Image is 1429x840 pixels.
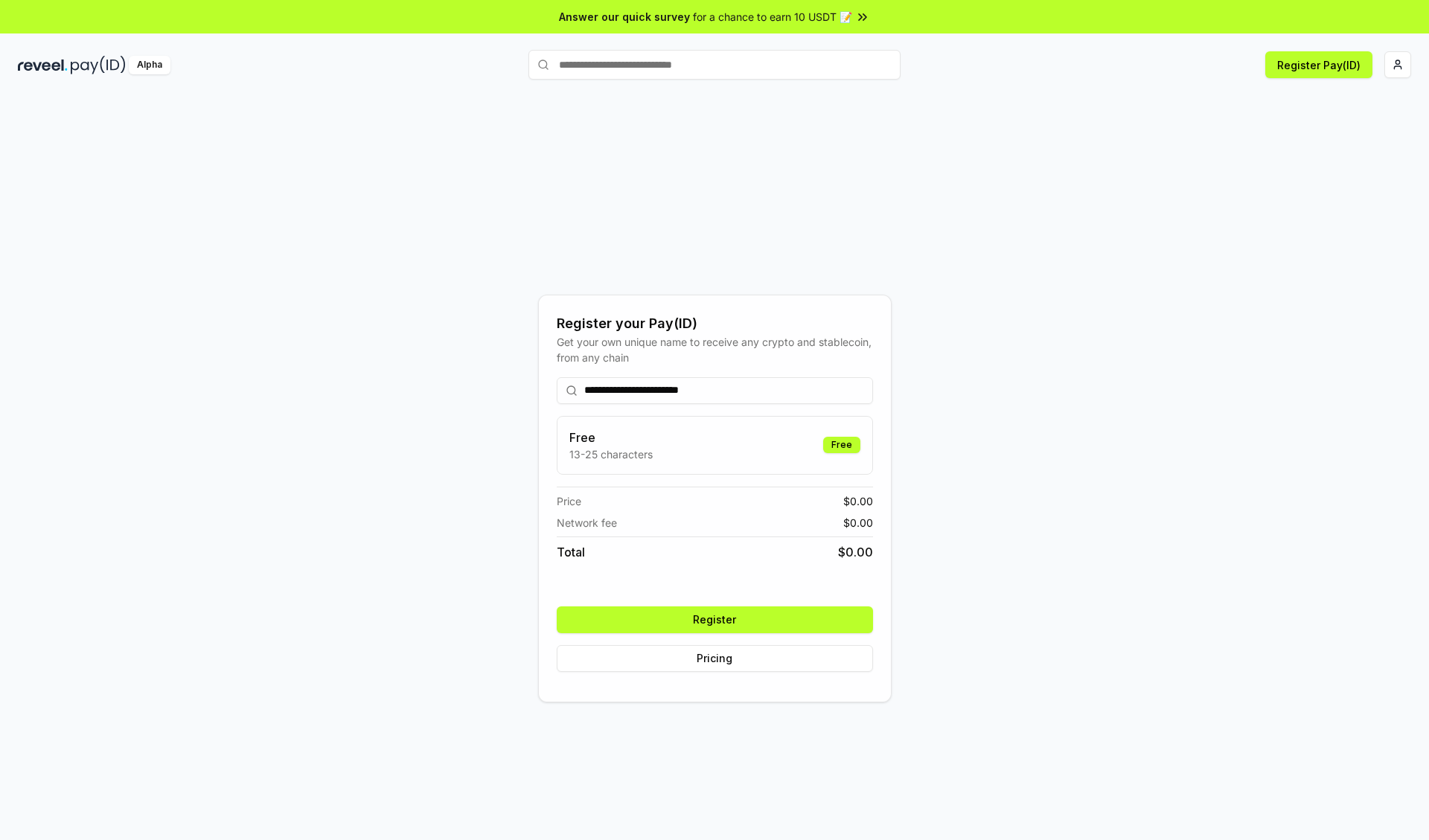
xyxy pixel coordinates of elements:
[843,493,873,509] span: $ 0.00
[71,56,126,74] img: pay_id
[557,313,873,334] div: Register your Pay(ID)
[1265,51,1372,78] button: Register Pay(ID)
[557,645,873,672] button: Pricing
[559,9,690,25] span: Answer our quick survey
[823,437,860,453] div: Free
[129,56,170,74] div: Alpha
[557,543,585,561] span: Total
[838,543,873,561] span: $ 0.00
[557,606,873,633] button: Register
[557,334,873,365] div: Get your own unique name to receive any crypto and stablecoin, from any chain
[843,515,873,530] span: $ 0.00
[557,493,581,509] span: Price
[693,9,852,25] span: for a chance to earn 10 USDT 📝
[18,56,68,74] img: reveel_dark
[569,429,653,446] h3: Free
[569,446,653,462] p: 13-25 characters
[557,515,617,530] span: Network fee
